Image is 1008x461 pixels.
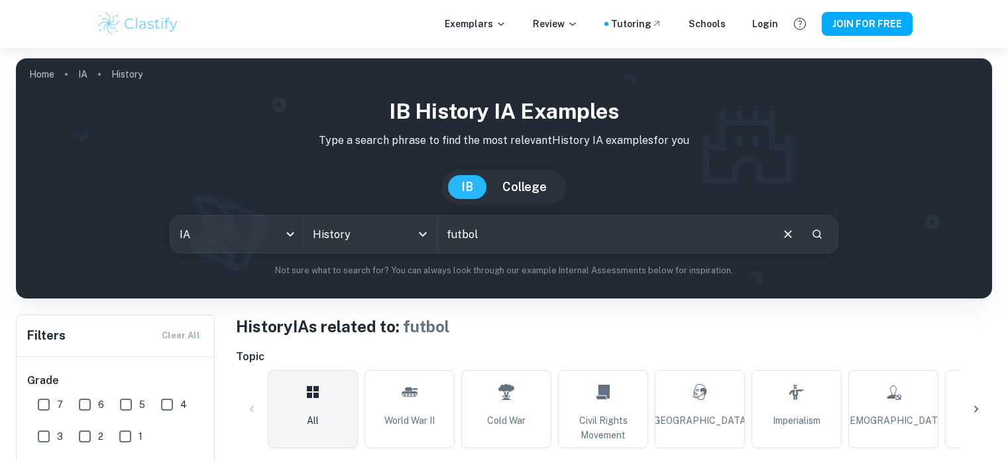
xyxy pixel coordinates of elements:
span: 4 [180,397,187,412]
span: World War II [384,413,435,428]
h6: Grade [27,373,205,389]
p: Review [533,17,578,31]
button: College [489,175,560,199]
span: 1 [139,429,142,444]
input: E.g. Nazi Germany, atomic bomb, USA politics... [437,216,770,253]
span: [GEOGRAPHIC_DATA] [651,413,749,428]
span: futbol [403,317,449,336]
p: History [111,67,142,82]
a: Tutoring [611,17,662,31]
button: Search [806,223,828,245]
button: Help and Feedback [789,13,811,35]
span: 3 [57,429,63,444]
div: IA [170,216,303,253]
span: All [307,413,319,428]
span: 6 [98,397,104,412]
span: 2 [98,429,103,444]
span: Imperialism [773,413,820,428]
span: Cold War [487,413,526,428]
span: 7 [57,397,63,412]
img: Clastify logo [96,11,180,37]
h6: Topic [236,349,992,365]
img: profile cover [16,58,992,298]
h6: Filters [27,326,66,345]
a: IA [78,65,87,84]
h1: IB History IA examples [27,96,981,127]
p: Type a search phrase to find the most relevant History IA examples for you [27,133,981,149]
button: Clear [775,222,801,247]
a: Schools [689,17,726,31]
a: Login [752,17,778,31]
button: Open [414,225,432,243]
span: 5 [139,397,145,412]
span: Civil Rights Movement [564,413,642,442]
a: Home [29,65,54,84]
p: Not sure what to search for? You can always look through our example Internal Assessments below f... [27,264,981,277]
p: Exemplars [445,17,506,31]
button: JOIN FOR FREE [822,12,913,36]
button: IB [448,175,486,199]
h1: History IAs related to: [236,314,992,338]
span: [DEMOGRAPHIC_DATA] [840,413,946,428]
